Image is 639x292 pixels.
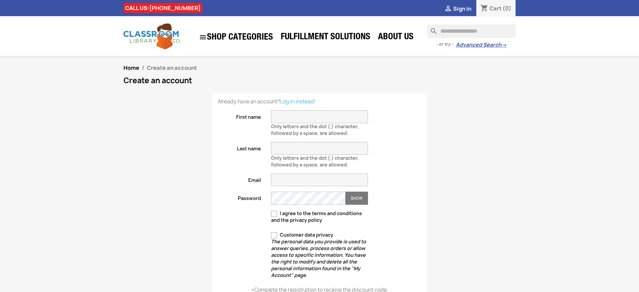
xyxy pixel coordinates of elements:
a: About Us [375,31,417,44]
p: Already have an account? [218,98,422,105]
em: The personal data you provide is used to answer queries, process orders or allow access to specif... [271,238,366,278]
a: Home [123,64,139,71]
a: SHOP CATEGORIES [196,30,276,45]
span: Only letters and the dot (.) character, followed by a space, are allowed. [271,152,359,168]
span: (0) [502,5,512,12]
div: CALL US: [123,3,202,13]
label: Email [213,174,266,184]
i: search [427,25,435,33]
a: Log in instead! [280,98,316,105]
i:  [199,33,207,41]
label: Customer data privacy [271,232,368,279]
input: Password input [271,192,345,205]
label: I agree to the terms and conditions and the privacy policy [271,210,368,224]
span: → [501,42,507,48]
label: Password [213,192,266,202]
a:  Sign in [444,5,471,12]
label: First name [213,110,266,120]
a: Fulfillment Solutions [277,31,374,44]
a: [PHONE_NUMBER] [149,4,201,12]
i:  [444,5,452,13]
i: shopping_cart [480,5,488,13]
h1: Create an account [123,77,516,85]
span: Only letters and the dot (.) character, followed by a space, are allowed. [271,120,359,136]
a: Advanced Search→ [456,42,507,48]
span: Sign in [453,5,471,12]
img: Classroom Library Company [123,23,180,49]
span: Cart [489,5,501,12]
span: Create an account [147,64,197,71]
label: Last name [213,142,266,152]
span: - or try - [436,41,456,48]
button: Show [345,192,368,205]
input: Search [427,25,516,38]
